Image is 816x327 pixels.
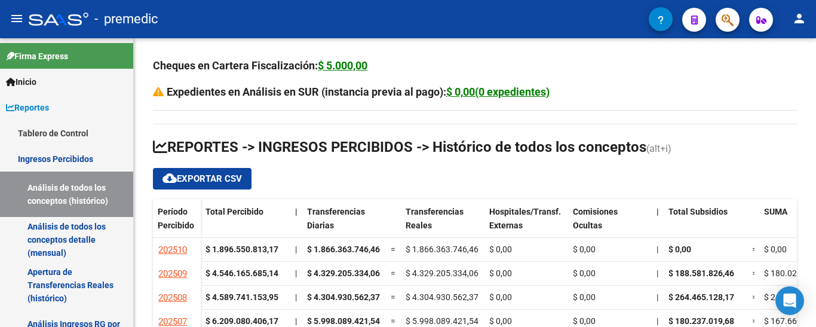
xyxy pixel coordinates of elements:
span: | [295,268,297,278]
span: Hospitales/Transf. Externas [489,207,561,230]
span: $ 0,00 [668,245,691,254]
span: SUMA [764,207,787,216]
span: = [391,292,395,302]
span: $ 0,00 [573,316,596,326]
span: | [295,207,297,216]
span: Firma Express [6,50,68,63]
span: $ 0,00 [764,245,787,254]
span: Comisiones Ocultas [573,207,618,230]
datatable-header-cell: | [290,199,302,249]
strong: Cheques en Cartera Fiscalización: [153,59,367,72]
span: $ 0,00 [489,245,512,254]
span: REPORTES -> INGRESOS PERCIBIDOS -> Histórico de todos los conceptos [153,139,646,155]
datatable-header-cell: Transferencias Reales [401,199,484,249]
strong: $ 6.209.080.406,17 [205,316,278,326]
span: | [657,268,658,278]
span: $ 0,00 [573,268,596,278]
span: $ 264.465.128,17 [668,292,734,302]
span: | [295,292,297,302]
datatable-header-cell: Comisiones Ocultas [568,199,652,249]
span: $ 180.237.019,68 [668,316,734,326]
datatable-header-cell: Período Percibido [153,199,201,249]
span: $ 188.581.826,46 [668,268,734,278]
span: 202510 [158,245,187,255]
span: $ 5.998.089.421,54 [406,316,478,326]
datatable-header-cell: Total Percibido [201,199,290,249]
span: | [657,292,658,302]
span: = [752,316,757,326]
span: 202507 [158,316,187,327]
datatable-header-cell: Hospitales/Transf. Externas [484,199,568,249]
span: = [752,292,757,302]
span: $ 0,00 [573,245,596,254]
mat-icon: person [792,11,806,26]
span: | [657,245,658,254]
span: $ 0,00 [489,268,512,278]
span: Transferencias Reales [406,207,464,230]
div: $ 5.000,00 [318,57,367,74]
strong: $ 4.546.165.685,14 [205,268,278,278]
span: $ 0,00 [489,292,512,302]
span: Período Percibido [158,207,194,230]
span: $ 4.304.930.562,37 [307,292,380,302]
span: Total Percibido [205,207,263,216]
span: = [391,316,395,326]
span: $ 1.866.363.746,46 [406,245,478,254]
strong: $ 1.896.550.813,17 [205,245,278,254]
span: $ 0,00 [573,292,596,302]
strong: Expedientes en Análisis en SUR (instancia previa al pago): [167,85,550,98]
span: $ 4.304.930.562,37 [406,292,478,302]
span: = [391,268,395,278]
button: Exportar CSV [153,168,251,190]
span: $ 1.866.363.746,46 [307,245,380,254]
datatable-header-cell: Total Subsidios [664,199,747,249]
span: Transferencias Diarias [307,207,365,230]
span: = [752,245,757,254]
span: (alt+i) [646,143,671,154]
span: 202508 [158,292,187,303]
span: Inicio [6,75,36,88]
span: | [295,245,297,254]
span: | [295,316,297,326]
span: Exportar CSV [162,173,242,184]
span: - premedic [94,6,158,32]
strong: $ 4.589.741.153,95 [205,292,278,302]
span: Reportes [6,101,49,114]
span: $ 4.329.205.334,06 [406,268,478,278]
span: = [391,245,395,254]
mat-icon: menu [10,11,24,26]
div: $ 0,00(0 expedientes) [446,84,550,100]
datatable-header-cell: Transferencias Diarias [302,199,386,249]
span: $ 0,00 [489,316,512,326]
span: $ 4.329.205.334,06 [307,268,380,278]
span: $ 5.998.089.421,54 [307,316,380,326]
span: | [657,316,658,326]
span: | [657,207,659,216]
span: Total Subsidios [668,207,728,216]
span: = [752,268,757,278]
mat-icon: cloud_download [162,171,177,185]
div: Open Intercom Messenger [775,286,804,315]
datatable-header-cell: | [652,199,664,249]
span: 202509 [158,268,187,279]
